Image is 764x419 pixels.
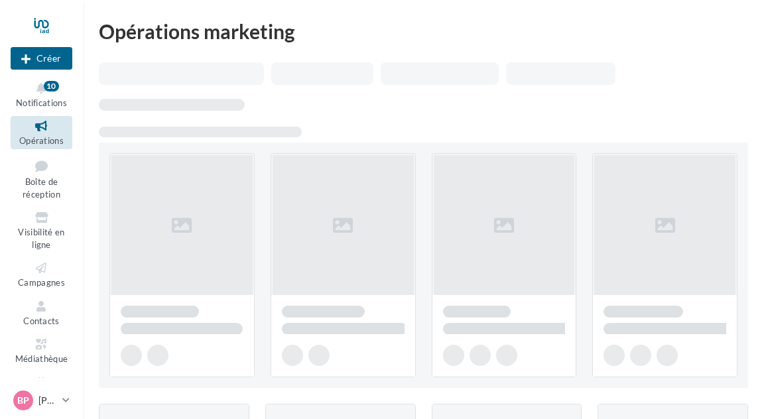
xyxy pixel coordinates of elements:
a: Campagnes [11,258,72,290]
p: [PERSON_NAME] [38,394,57,407]
span: Boîte de réception [23,176,60,200]
a: Opérations [11,116,72,149]
a: Visibilité en ligne [11,208,72,253]
span: BP [17,394,29,407]
a: Contacts [11,296,72,329]
span: Notifications [16,97,67,108]
span: Contacts [23,316,60,326]
span: Campagnes [18,277,65,288]
div: 10 [44,81,59,91]
button: Créer [11,47,72,70]
div: Nouvelle campagne [11,47,72,70]
span: Médiathèque [15,353,68,364]
a: Boîte de réception [11,154,72,203]
span: Visibilité en ligne [18,227,64,250]
span: Opérations [19,135,64,146]
a: Médiathèque [11,334,72,367]
a: BP [PERSON_NAME] [11,388,72,413]
div: Opérations marketing [99,21,748,41]
a: Calendrier [11,373,72,405]
button: Notifications 10 [11,78,72,111]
